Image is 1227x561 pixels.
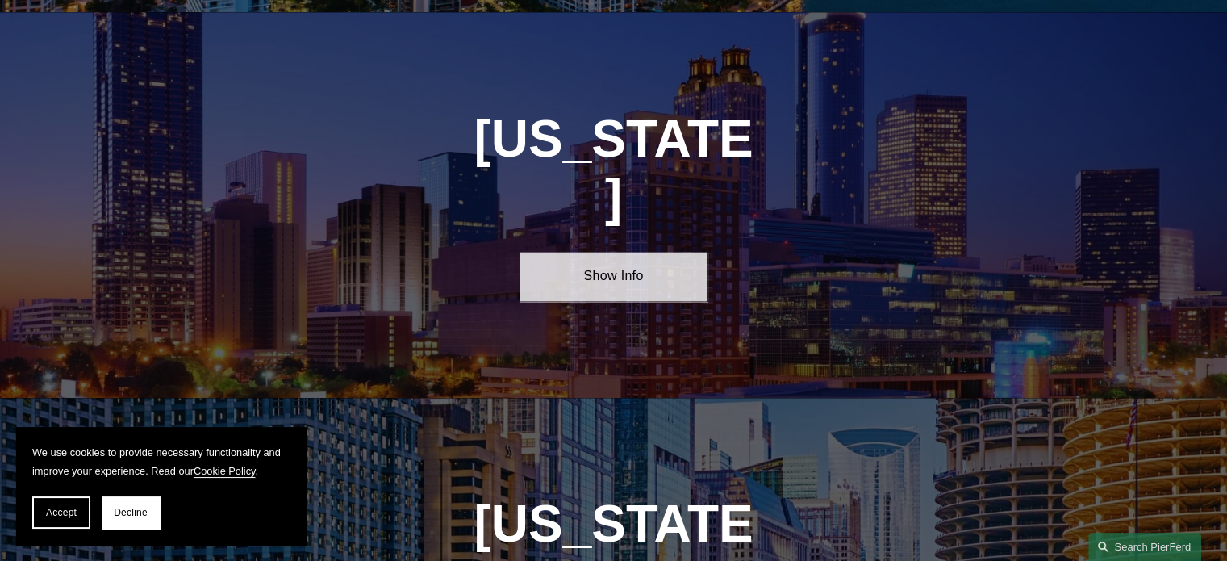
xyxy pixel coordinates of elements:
h1: [US_STATE] [473,110,755,228]
button: Accept [32,496,90,529]
button: Decline [102,496,160,529]
a: Cookie Policy [194,465,256,477]
span: Accept [46,507,77,518]
span: Decline [114,507,148,518]
a: Show Info [520,252,707,300]
a: Search this site [1088,533,1201,561]
p: We use cookies to provide necessary functionality and improve your experience. Read our . [32,443,290,480]
section: Cookie banner [16,427,307,545]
